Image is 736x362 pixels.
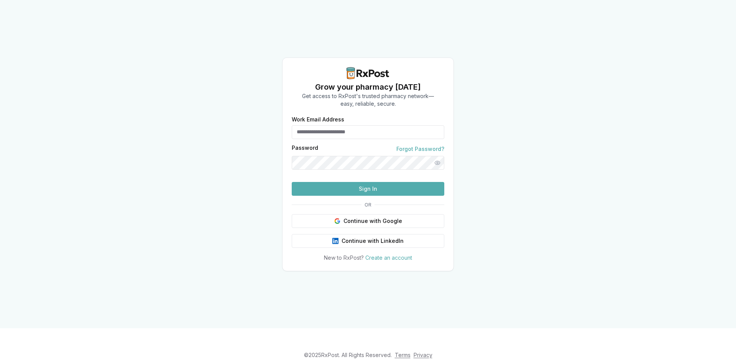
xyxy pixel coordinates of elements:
img: LinkedIn [332,238,338,244]
img: RxPost Logo [343,67,393,79]
a: Create an account [365,254,412,261]
button: Sign In [292,182,444,196]
img: Google [334,218,340,224]
label: Work Email Address [292,117,444,122]
span: New to RxPost? [324,254,364,261]
button: Continue with Google [292,214,444,228]
a: Forgot Password? [396,145,444,153]
label: Password [292,145,318,153]
a: Privacy [414,352,432,358]
span: OR [361,202,375,208]
a: Terms [395,352,411,358]
button: Continue with LinkedIn [292,234,444,248]
h1: Grow your pharmacy [DATE] [302,82,434,92]
button: Show password [430,156,444,170]
p: Get access to RxPost's trusted pharmacy network— easy, reliable, secure. [302,92,434,108]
